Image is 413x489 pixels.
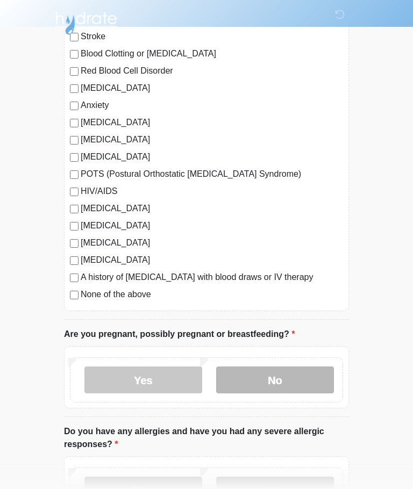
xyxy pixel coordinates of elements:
label: A history of [MEDICAL_DATA] with blood draws or IV therapy [81,271,343,284]
input: [MEDICAL_DATA] [70,136,79,145]
input: [MEDICAL_DATA] [70,239,79,248]
input: [MEDICAL_DATA] [70,222,79,231]
input: [MEDICAL_DATA] [70,205,79,213]
label: Anxiety [81,99,343,112]
label: Yes [84,366,202,393]
input: None of the above [70,291,79,299]
input: Anxiety [70,102,79,110]
input: [MEDICAL_DATA] [70,119,79,127]
label: HIV/AIDS [81,185,343,198]
input: HIV/AIDS [70,188,79,196]
input: POTS (Postural Orthostatic [MEDICAL_DATA] Syndrome) [70,170,79,179]
input: A history of [MEDICAL_DATA] with blood draws or IV therapy [70,274,79,282]
input: Red Blood Cell Disorder [70,67,79,76]
input: [MEDICAL_DATA] [70,256,79,265]
img: Hydrate IV Bar - Arcadia Logo [53,8,119,35]
input: [MEDICAL_DATA] [70,84,79,93]
label: Red Blood Cell Disorder [81,64,343,77]
label: [MEDICAL_DATA] [81,236,343,249]
label: [MEDICAL_DATA] [81,202,343,215]
label: [MEDICAL_DATA] [81,150,343,163]
label: [MEDICAL_DATA] [81,219,343,232]
label: Blood Clotting or [MEDICAL_DATA] [81,47,343,60]
label: [MEDICAL_DATA] [81,82,343,95]
label: POTS (Postural Orthostatic [MEDICAL_DATA] Syndrome) [81,168,343,181]
label: Are you pregnant, possibly pregnant or breastfeeding? [64,328,295,341]
label: None of the above [81,288,343,301]
label: Do you have any allergies and have you had any severe allergic responses? [64,425,349,451]
input: Blood Clotting or [MEDICAL_DATA] [70,50,79,59]
label: [MEDICAL_DATA] [81,133,343,146]
label: No [216,366,334,393]
input: [MEDICAL_DATA] [70,153,79,162]
label: [MEDICAL_DATA] [81,254,343,267]
label: [MEDICAL_DATA] [81,116,343,129]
